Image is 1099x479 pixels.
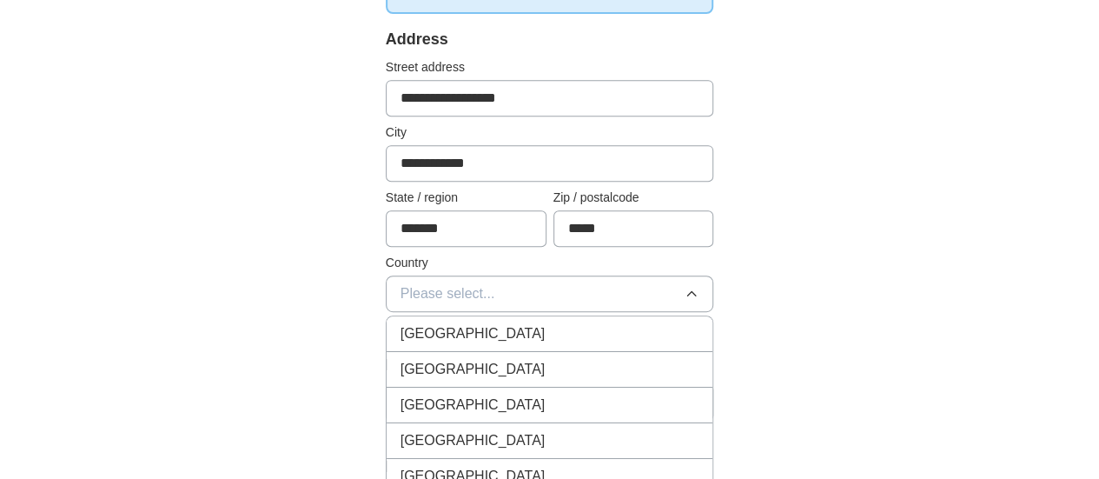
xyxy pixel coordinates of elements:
label: Country [386,254,714,272]
span: [GEOGRAPHIC_DATA] [401,359,546,380]
span: [GEOGRAPHIC_DATA] [401,395,546,416]
button: Please select... [386,276,714,312]
label: Zip / postalcode [553,189,714,207]
label: City [386,123,714,142]
label: Street address [386,58,714,77]
span: [GEOGRAPHIC_DATA] [401,430,546,451]
span: Please select... [401,283,495,304]
span: [GEOGRAPHIC_DATA] [401,323,546,344]
label: State / region [386,189,546,207]
div: Address [386,28,714,51]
